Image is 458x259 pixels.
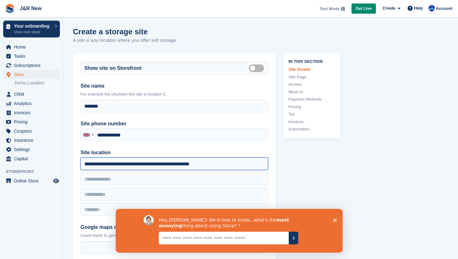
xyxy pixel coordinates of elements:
h1: Create a storage site [73,27,176,36]
p: View next steps [14,29,52,35]
a: menu [3,52,60,61]
span: Capital [14,154,52,163]
p: Your onboarding [14,24,52,28]
a: menu [3,154,60,163]
iframe: Survey by David from Stora [116,209,343,253]
span: CRM [14,90,52,99]
a: Your onboarding View next steps [3,21,60,37]
label: Site name [81,82,268,90]
p: A site is any location where you offer self storage [73,37,176,44]
span: Settings [14,145,52,154]
div: United Kingdom: +44 [81,129,95,141]
a: menu [3,145,60,154]
a: Automation [288,126,335,132]
label: Google maps directions URL [81,223,268,231]
span: Analytics [14,99,52,108]
p: Leave blank to generate automatically. [81,232,268,239]
span: Help [414,5,423,11]
span: Get Live [356,5,372,12]
a: Move In [288,89,335,95]
a: menu [3,136,60,145]
a: Preview store [52,177,60,185]
a: menu [3,70,60,79]
span: In this section [288,58,335,64]
label: Is public [249,68,267,69]
label: Show site on Storefront [84,64,141,72]
a: Payment Methods [288,96,335,103]
img: stora-icon-8386f47178a22dfd0bd8f6a31ec36ba5ce8667c1dd55bd0f319d3a0aa187defe.svg [5,4,15,13]
span: Home [14,43,52,51]
a: Access [288,81,335,88]
a: menu [3,127,60,136]
a: Site Details [288,66,335,73]
span: Tasks [14,52,52,61]
a: menu [3,176,60,185]
label: Site phone number [81,120,268,128]
span: Account [436,5,452,12]
span: Sites [14,70,52,79]
a: J&R New [17,3,44,14]
a: menu [3,43,60,51]
span: Pricing [14,117,52,126]
a: menu [3,61,60,70]
a: Site Page [288,74,335,80]
a: menu [3,99,60,108]
img: icon-info-grey-7440780725fd019a000dd9b08b2336e03edf1995a4989e88bcd33f0948082b44.svg [341,7,345,11]
span: Invoices [14,108,52,117]
span: Insurance [14,136,52,145]
a: Tax [288,111,335,117]
a: Invoices [288,119,335,125]
a: Get Live [352,3,376,14]
span: Online Store [14,176,52,185]
a: Demo Location [15,80,60,86]
a: menu [3,90,60,99]
a: Pricing [288,104,335,110]
span: Test Mode [319,6,339,12]
span: Storefront [6,169,63,175]
a: menu [3,108,60,117]
span: Coupons [14,127,52,136]
a: menu [3,117,60,126]
span: Create [383,5,395,11]
label: Site location [81,149,268,156]
img: Steve Revell [429,5,435,11]
p: For example the city/town this site is located in. [81,91,268,97]
span: Subscriptions [14,61,52,70]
